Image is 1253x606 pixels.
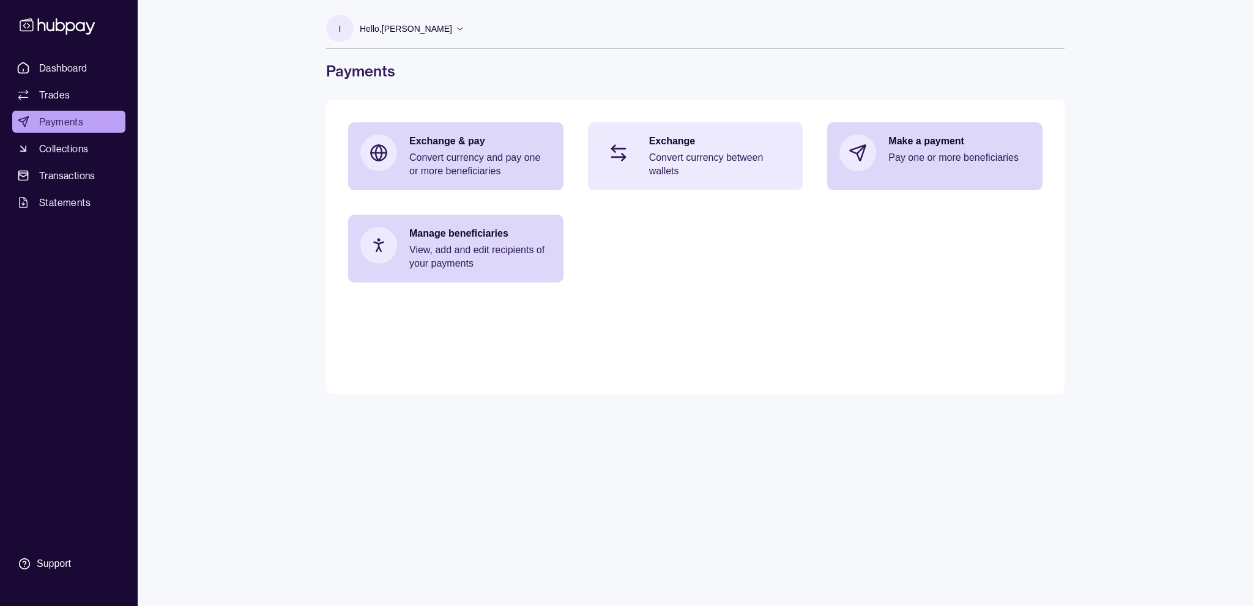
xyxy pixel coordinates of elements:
p: Pay one or more beneficiaries [888,151,1030,164]
p: View, add and edit recipients of your payments [409,243,551,270]
h1: Payments [326,61,1065,81]
a: Dashboard [12,57,125,79]
p: I [339,22,341,35]
a: Statements [12,191,125,213]
p: Exchange & pay [409,135,551,148]
p: Hello, [PERSON_NAME] [360,22,452,35]
span: Transactions [39,168,95,183]
a: Trades [12,84,125,106]
span: Statements [39,195,91,210]
span: Collections [39,141,88,156]
a: ExchangeConvert currency between wallets [588,122,803,190]
p: Convert currency between wallets [649,151,791,178]
a: Transactions [12,164,125,187]
p: Make a payment [888,135,1030,148]
a: Support [12,551,125,577]
p: Exchange [649,135,791,148]
a: Payments [12,111,125,133]
a: Collections [12,138,125,160]
span: Payments [39,114,83,129]
div: Support [37,557,71,571]
a: Manage beneficiariesView, add and edit recipients of your payments [348,215,563,283]
span: Trades [39,87,70,102]
a: Make a paymentPay one or more beneficiaries [827,122,1043,183]
span: Dashboard [39,61,87,75]
p: Manage beneficiaries [409,227,551,240]
p: Convert currency and pay one or more beneficiaries [409,151,551,178]
a: Exchange & payConvert currency and pay one or more beneficiaries [348,122,563,190]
